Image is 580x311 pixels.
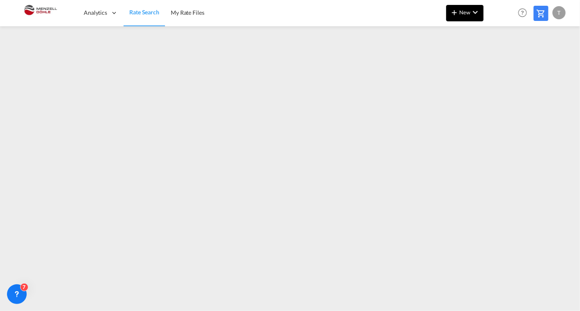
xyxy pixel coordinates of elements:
[516,6,534,21] div: Help
[12,4,68,22] img: 5c2b1670644e11efba44c1e626d722bd.JPG
[449,7,459,17] md-icon: icon-plus 400-fg
[446,5,484,21] button: icon-plus 400-fgNewicon-chevron-down
[516,6,530,20] span: Help
[470,7,480,17] md-icon: icon-chevron-down
[129,9,159,16] span: Rate Search
[552,6,566,19] div: T
[84,9,107,17] span: Analytics
[171,9,204,16] span: My Rate Files
[449,9,480,16] span: New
